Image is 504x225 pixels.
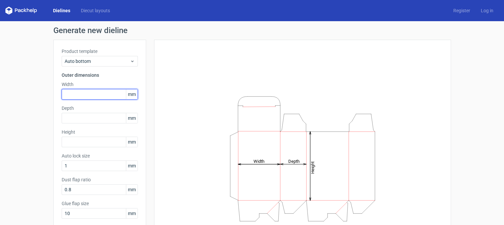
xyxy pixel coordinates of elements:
[62,153,138,159] label: Auto lock size
[53,26,451,34] h1: Generate new dieline
[476,7,499,14] a: Log in
[62,81,138,88] label: Width
[310,161,315,173] tspan: Height
[48,7,76,14] a: Dielines
[62,48,138,55] label: Product template
[126,185,138,195] span: mm
[126,208,138,218] span: mm
[288,158,299,163] tspan: Depth
[65,58,130,65] span: Auto bottom
[126,113,138,123] span: mm
[62,176,138,183] label: Dust flap ratio
[62,105,138,112] label: Depth
[126,161,138,171] span: mm
[253,158,264,163] tspan: Width
[62,200,138,207] label: Glue flap size
[62,129,138,135] label: Height
[126,89,138,99] span: mm
[62,72,138,78] h3: Outer dimensions
[76,7,115,14] a: Diecut layouts
[126,137,138,147] span: mm
[448,7,476,14] a: Register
